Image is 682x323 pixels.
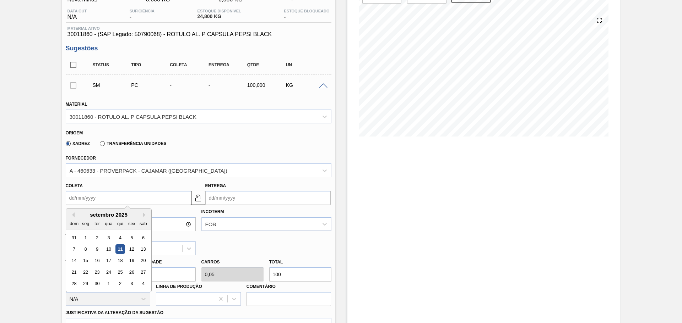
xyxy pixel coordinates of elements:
[91,62,134,67] div: Status
[66,207,196,217] label: Hora Entrega
[115,279,125,289] div: Choose quinta-feira, 2 de outubro de 2025
[66,102,87,107] label: Material
[104,219,113,228] div: qua
[69,267,79,277] div: Choose domingo, 21 de setembro de 2025
[138,244,148,254] div: Choose sábado, 13 de setembro de 2025
[129,62,172,67] div: Tipo
[92,267,102,277] div: Choose terça-feira, 23 de setembro de 2025
[81,244,90,254] div: Choose segunda-feira, 8 de setembro de 2025
[92,233,102,243] div: Choose terça-feira, 2 de setembro de 2025
[284,9,329,13] span: Estoque Bloqueado
[66,183,83,188] label: Coleta
[282,9,331,20] div: -
[66,130,83,135] label: Origem
[205,221,216,227] div: FOB
[115,267,125,277] div: Choose quinta-feira, 25 de setembro de 2025
[138,233,148,243] div: Choose sábado, 6 de setembro de 2025
[81,279,90,289] div: Choose segunda-feira, 29 de setembro de 2025
[70,167,227,173] div: A - 460633 - PROVERPACK - CAJAMAR ([GEOGRAPHIC_DATA])
[168,62,211,67] div: Coleta
[92,244,102,254] div: Choose terça-feira, 9 de setembro de 2025
[197,14,241,19] span: 24,800 KG
[70,113,196,119] div: 30011860 - ROTULO AL. P CAPSULA PEPSI BLACK
[127,256,136,266] div: Choose sexta-feira, 19 de setembro de 2025
[104,279,113,289] div: Choose quarta-feira, 1 de outubro de 2025
[70,212,75,217] button: Previous Month
[115,256,125,266] div: Choose quinta-feira, 18 de setembro de 2025
[100,141,166,146] label: Transferência Unidades
[143,212,148,217] button: Next Month
[104,244,113,254] div: Choose quarta-feira, 10 de setembro de 2025
[197,9,241,13] span: Estoque Disponível
[92,279,102,289] div: Choose terça-feira, 30 de setembro de 2025
[66,45,331,52] h3: Sugestões
[138,256,148,266] div: Choose sábado, 20 de setembro de 2025
[91,82,134,88] div: Sugestão Manual
[127,244,136,254] div: Choose sexta-feira, 12 de setembro de 2025
[66,212,151,218] div: setembro 2025
[201,260,220,264] label: Carros
[245,82,288,88] div: 100,000
[138,279,148,289] div: Choose sábado, 4 de outubro de 2025
[92,256,102,266] div: Choose terça-feira, 16 de setembro de 2025
[115,219,125,228] div: qui
[67,31,330,38] span: 30011860 - (SAP Legado: 50790068) - ROTULO AL. P CAPSULA PEPSI BLACK
[66,141,90,146] label: Xadrez
[269,260,283,264] label: Total
[115,233,125,243] div: Choose quinta-feira, 4 de setembro de 2025
[130,9,155,13] span: Suficiência
[66,310,164,315] label: Justificativa da Alteração da Sugestão
[66,156,96,161] label: Fornecedor
[92,219,102,228] div: ter
[191,191,205,205] button: locked
[138,219,148,228] div: sab
[247,282,331,292] label: Comentário
[81,233,90,243] div: Choose segunda-feira, 1 de setembro de 2025
[138,267,148,277] div: Choose sábado, 27 de setembro de 2025
[81,267,90,277] div: Choose segunda-feira, 22 de setembro de 2025
[245,62,288,67] div: Qtde
[68,232,149,289] div: month 2025-09
[104,233,113,243] div: Choose quarta-feira, 3 de setembro de 2025
[67,9,87,13] span: Data out
[69,244,79,254] div: Choose domingo, 7 de setembro de 2025
[207,62,250,67] div: Entrega
[168,82,211,88] div: -
[207,82,250,88] div: -
[128,9,156,20] div: -
[127,279,136,289] div: Choose sexta-feira, 3 de outubro de 2025
[69,279,79,289] div: Choose domingo, 28 de setembro de 2025
[81,256,90,266] div: Choose segunda-feira, 15 de setembro de 2025
[201,209,224,214] label: Incoterm
[69,233,79,243] div: Choose domingo, 31 de agosto de 2025
[127,219,136,228] div: sex
[69,256,79,266] div: Choose domingo, 14 de setembro de 2025
[194,194,202,202] img: locked
[115,244,125,254] div: Choose quinta-feira, 11 de setembro de 2025
[156,284,202,289] label: Linha de Produção
[129,82,172,88] div: Pedido de Compra
[66,9,89,20] div: N/A
[104,267,113,277] div: Choose quarta-feira, 24 de setembro de 2025
[205,183,226,188] label: Entrega
[66,191,191,205] input: dd/mm/yyyy
[205,191,331,205] input: dd/mm/yyyy
[284,62,327,67] div: UN
[127,233,136,243] div: Choose sexta-feira, 5 de setembro de 2025
[67,26,330,30] span: Material ativo
[127,267,136,277] div: Choose sexta-feira, 26 de setembro de 2025
[81,219,90,228] div: seg
[284,82,327,88] div: KG
[69,219,79,228] div: dom
[104,256,113,266] div: Choose quarta-feira, 17 de setembro de 2025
